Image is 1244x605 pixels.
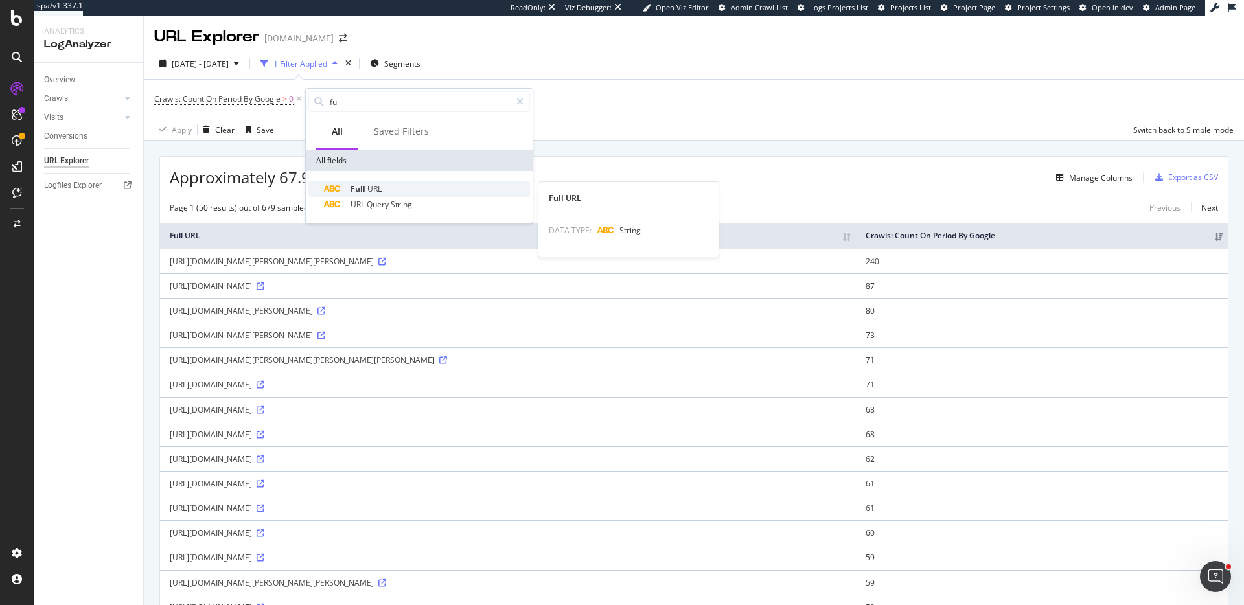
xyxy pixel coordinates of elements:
div: URL Explorer [44,154,89,168]
div: Apply [172,124,192,135]
div: [DOMAIN_NAME] [264,32,334,45]
td: 61 [856,496,1228,520]
div: Analytics [44,26,133,37]
td: 71 [856,347,1228,372]
td: 59 [856,570,1228,595]
span: URL [367,183,382,194]
button: Manage Columns [1051,170,1133,185]
a: Logfiles Explorer [44,179,134,192]
div: [URL][DOMAIN_NAME][PERSON_NAME] [170,330,846,341]
td: 240 [856,249,1228,273]
td: 61 [856,471,1228,496]
span: > [282,93,287,104]
div: [URL][DOMAIN_NAME] [170,527,846,538]
div: [URL][DOMAIN_NAME] [170,429,846,440]
span: Crawls: Count On Period By Google [154,93,281,104]
span: String [391,199,412,210]
div: [URL][DOMAIN_NAME] [170,503,846,514]
div: All [332,125,343,138]
a: Crawls [44,92,121,106]
div: Switch back to Simple mode [1133,124,1234,135]
td: 80 [856,298,1228,323]
a: Admin Page [1143,3,1195,13]
span: Admin Page [1155,3,1195,12]
a: Logs Projects List [798,3,868,13]
button: Segments [365,53,426,74]
a: Open in dev [1079,3,1133,13]
td: 60 [856,520,1228,545]
a: Next [1191,198,1218,217]
div: [URL][DOMAIN_NAME][PERSON_NAME][PERSON_NAME][PERSON_NAME] [170,354,846,365]
div: All fields [306,150,533,171]
td: 87 [856,273,1228,298]
td: 73 [856,323,1228,347]
span: [DATE] - [DATE] [172,58,229,69]
div: Saved Filters [374,125,429,138]
div: [URL][DOMAIN_NAME] [170,404,846,415]
span: Open in dev [1092,3,1133,12]
span: DATA TYPE: [549,225,592,236]
button: Add Filter [305,91,356,107]
a: Conversions [44,130,134,143]
a: Open Viz Editor [643,3,709,13]
div: ReadOnly: [511,3,546,13]
span: Segments [384,58,420,69]
span: Projects List [890,3,931,12]
div: [URL][DOMAIN_NAME] [170,478,846,489]
div: Visits [44,111,63,124]
div: arrow-right-arrow-left [339,34,347,43]
td: 68 [856,422,1228,446]
div: Save [257,124,274,135]
div: [URL][DOMAIN_NAME][PERSON_NAME] [170,305,846,316]
div: Full URL [538,192,719,203]
td: 59 [856,545,1228,569]
span: String [619,225,641,236]
div: [URL][DOMAIN_NAME] [170,379,846,390]
span: Query [367,199,391,210]
th: Full URL: activate to sort column ascending [160,223,856,249]
div: Page 1 (50 results) out of 679 sampled entries [170,202,336,213]
div: [URL][DOMAIN_NAME][PERSON_NAME][PERSON_NAME] [170,577,846,588]
div: [URL][DOMAIN_NAME] [170,280,846,291]
a: Project Page [941,3,995,13]
a: Project Settings [1005,3,1070,13]
span: URL [351,199,367,210]
th: Crawls: Count On Period By Google: activate to sort column ascending [856,223,1228,249]
button: Export as CSV [1150,167,1218,188]
button: Clear [198,119,235,140]
div: URL Explorer [154,26,259,48]
span: Approximately 67.9K URLs found [170,166,408,188]
div: [URL][DOMAIN_NAME] [170,453,846,464]
a: Visits [44,111,121,124]
span: Project Page [953,3,995,12]
a: Admin Crawl List [719,3,788,13]
button: [DATE] - [DATE] [154,53,244,74]
button: Switch back to Simple mode [1128,119,1234,140]
button: Save [240,119,274,140]
div: 1 Filter Applied [273,58,327,69]
div: times [343,57,354,70]
button: 1 Filter Applied [255,53,343,74]
span: Logs Projects List [810,3,868,12]
span: 0 [289,90,294,108]
div: Conversions [44,130,87,143]
div: [URL][DOMAIN_NAME] [170,552,846,563]
a: Projects List [878,3,931,13]
div: Clear [215,124,235,135]
td: 71 [856,372,1228,396]
td: 68 [856,397,1228,422]
input: Search by field name [328,92,511,111]
a: Overview [44,73,134,87]
span: Admin Crawl List [731,3,788,12]
div: Viz Debugger: [565,3,612,13]
a: URL Explorer [44,154,134,168]
span: Project Settings [1017,3,1070,12]
button: Apply [154,119,192,140]
td: 62 [856,446,1228,471]
div: Manage Columns [1069,172,1133,183]
iframe: Intercom live chat [1200,561,1231,592]
span: Open Viz Editor [656,3,709,12]
div: Crawls [44,92,68,106]
span: Full [351,183,367,194]
div: Overview [44,73,75,87]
